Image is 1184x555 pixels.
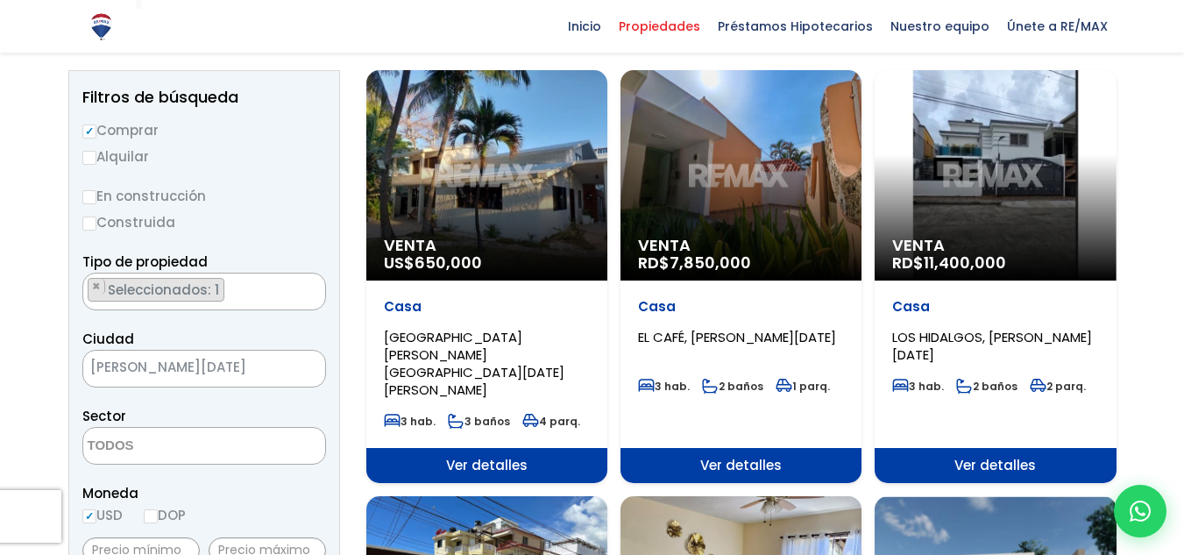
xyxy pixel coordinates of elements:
[670,252,751,274] span: 7,850,000
[82,350,326,388] span: SANTO DOMINGO OESTE
[88,278,224,302] li: CASA
[892,252,1006,274] span: RD$
[82,482,326,504] span: Moneda
[82,217,96,231] input: Construida
[82,253,208,271] span: Tipo de propiedad
[299,361,308,377] span: ×
[892,328,1092,364] span: LOS HIDALGOS, [PERSON_NAME][DATE]
[384,328,564,399] span: [GEOGRAPHIC_DATA][PERSON_NAME][GEOGRAPHIC_DATA][DATE][PERSON_NAME]
[384,252,482,274] span: US$
[89,279,105,295] button: Remove item
[638,252,751,274] span: RD$
[559,13,610,39] span: Inicio
[892,237,1098,254] span: Venta
[82,125,96,139] input: Comprar
[882,13,998,39] span: Nuestro equipo
[638,328,836,346] span: EL CAFÉ, [PERSON_NAME][DATE]
[702,379,763,394] span: 2 baños
[1030,379,1086,394] span: 2 parq.
[384,237,590,254] span: Venta
[956,379,1017,394] span: 2 baños
[366,70,607,483] a: Venta US$650,000 Casa [GEOGRAPHIC_DATA][PERSON_NAME][GEOGRAPHIC_DATA][DATE][PERSON_NAME] 3 hab. 3...
[875,70,1116,483] a: Venta RD$11,400,000 Casa LOS HIDALGOS, [PERSON_NAME][DATE] 3 hab. 2 baños 2 parq. Ver detalles
[638,379,690,394] span: 3 hab.
[82,89,326,106] h2: Filtros de búsqueda
[92,279,101,295] span: ×
[892,379,944,394] span: 3 hab.
[924,252,1006,274] span: 11,400,000
[638,298,844,316] p: Casa
[306,278,316,295] button: Remove all items
[82,407,126,425] span: Sector
[82,211,326,233] label: Construida
[875,448,1116,483] span: Ver detalles
[106,281,223,299] span: Seleccionados: 1
[448,414,510,429] span: 3 baños
[82,509,96,523] input: USD
[144,509,158,523] input: DOP
[415,252,482,274] span: 650,000
[86,11,117,42] img: Logo de REMAX
[82,190,96,204] input: En construcción
[82,119,326,141] label: Comprar
[776,379,830,394] span: 1 parq.
[384,414,436,429] span: 3 hab.
[709,13,882,39] span: Préstamos Hipotecarios
[82,504,123,526] label: USD
[82,146,326,167] label: Alquilar
[638,237,844,254] span: Venta
[307,279,315,295] span: ×
[366,448,607,483] span: Ver detalles
[83,355,281,380] span: SANTO DOMINGO OESTE
[620,70,861,483] a: Venta RD$7,850,000 Casa EL CAFÉ, [PERSON_NAME][DATE] 3 hab. 2 baños 1 parq. Ver detalles
[281,355,308,383] button: Remove all items
[610,13,709,39] span: Propiedades
[83,428,253,466] textarea: Search
[892,298,1098,316] p: Casa
[522,414,580,429] span: 4 parq.
[82,151,96,165] input: Alquilar
[83,274,93,311] textarea: Search
[998,13,1117,39] span: Únete a RE/MAX
[384,298,590,316] p: Casa
[620,448,861,483] span: Ver detalles
[144,504,186,526] label: DOP
[82,330,134,348] span: Ciudad
[82,185,326,207] label: En construcción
